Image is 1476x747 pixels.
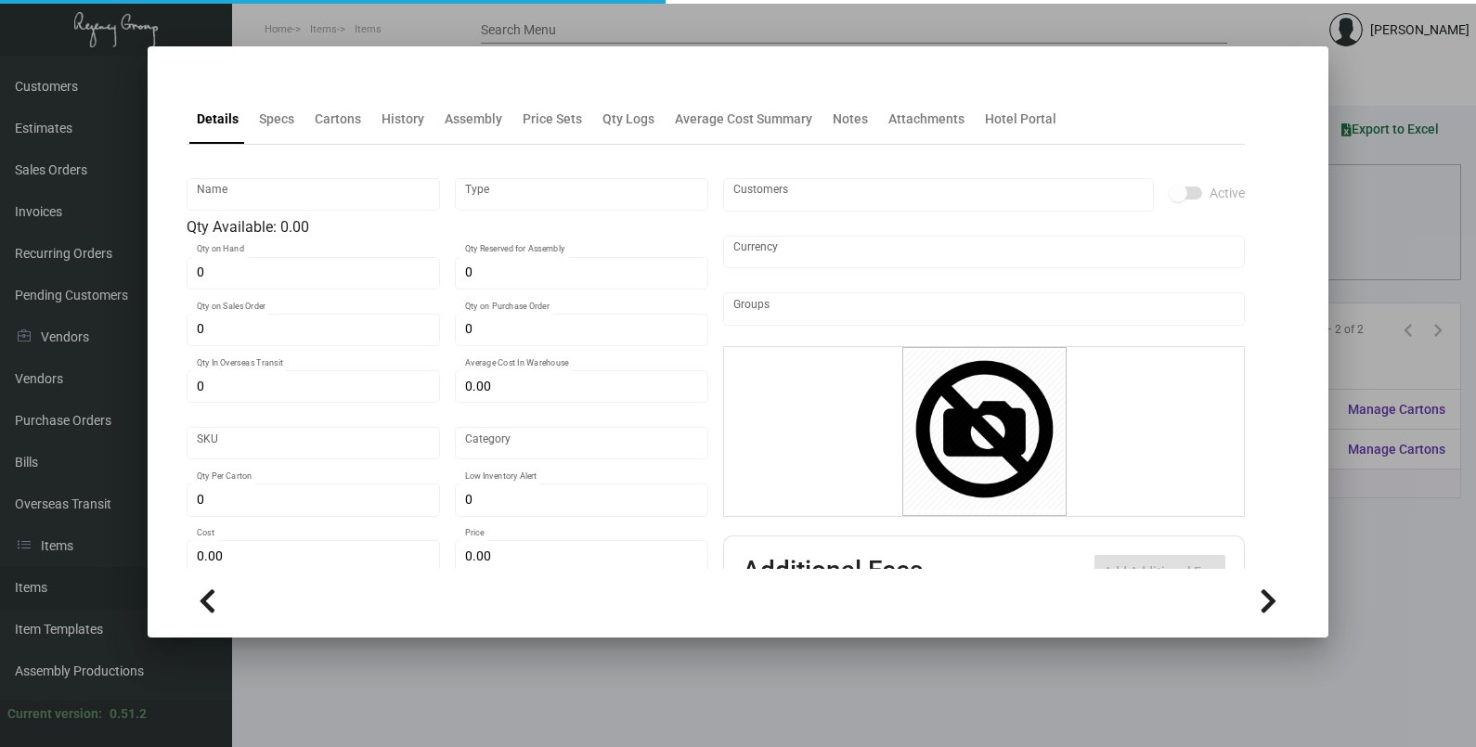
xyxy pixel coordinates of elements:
div: Specs [259,109,294,129]
span: Active [1210,182,1245,204]
div: Average Cost Summary [675,109,812,129]
div: Details [197,109,239,129]
div: Notes [833,109,868,129]
div: Hotel Portal [985,109,1056,129]
div: Current version: [7,704,102,724]
div: Assembly [445,109,502,129]
button: Add Additional Fee [1094,555,1225,588]
div: Price Sets [523,109,582,129]
div: Attachments [888,109,965,129]
div: 0.51.2 [110,704,147,724]
div: History [382,109,424,129]
span: Add Additional Fee [1104,564,1216,579]
input: Add new.. [733,187,1145,202]
div: Cartons [315,109,361,129]
input: Add new.. [733,302,1236,316]
h2: Additional Fees [743,555,923,588]
div: Qty Logs [602,109,654,129]
div: Qty Available: 0.00 [187,216,708,238]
